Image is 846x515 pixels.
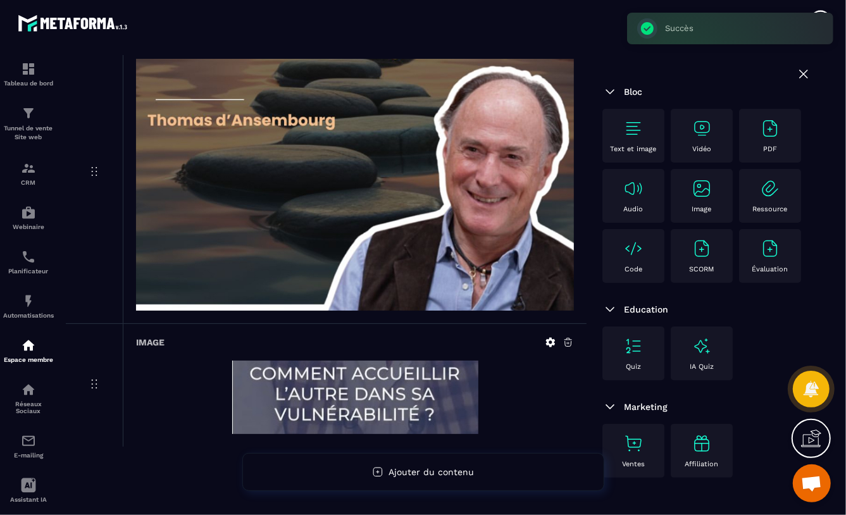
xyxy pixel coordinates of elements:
[3,179,54,186] p: CRM
[692,118,712,139] img: text-image no-wra
[624,87,642,97] span: Bloc
[602,84,618,99] img: arrow-down
[3,284,54,328] a: automationsautomationsAutomatisations
[3,328,54,373] a: automationsautomationsEspace membre
[692,145,711,153] p: Vidéo
[623,178,644,199] img: text-image no-wra
[624,304,668,314] span: Education
[3,356,54,363] p: Espace membre
[21,433,36,449] img: email
[760,178,780,199] img: text-image no-wra
[3,151,54,195] a: formationformationCRM
[3,96,54,151] a: formationformationTunnel de vente Site web
[622,460,645,468] p: Ventes
[690,363,714,371] p: IA Quiz
[3,268,54,275] p: Planificateur
[602,302,618,317] img: arrow-down
[752,265,788,273] p: Évaluation
[3,312,54,319] p: Automatisations
[623,239,644,259] img: text-image no-wra
[624,205,644,213] p: Audio
[690,265,714,273] p: SCORM
[21,249,36,264] img: scheduler
[232,361,478,434] img: background
[623,118,644,139] img: text-image no-wra
[625,265,642,273] p: Code
[3,496,54,503] p: Assistant IA
[611,145,657,153] p: Text et image
[623,433,644,454] img: text-image no-wra
[21,382,36,397] img: social-network
[760,239,780,259] img: text-image no-wra
[3,424,54,468] a: emailemailE-mailing
[3,80,54,87] p: Tableau de bord
[602,399,618,414] img: arrow-down
[136,337,165,347] h6: Image
[753,205,788,213] p: Ressource
[763,145,777,153] p: PDF
[136,59,574,311] img: background
[3,124,54,142] p: Tunnel de vente Site web
[3,400,54,414] p: Réseaux Sociaux
[3,195,54,240] a: automationsautomationsWebinaire
[626,363,641,371] p: Quiz
[21,294,36,309] img: automations
[21,161,36,176] img: formation
[18,11,132,35] img: logo
[3,240,54,284] a: schedulerschedulerPlanificateur
[623,336,644,356] img: text-image no-wra
[760,118,780,139] img: text-image no-wra
[389,467,474,477] span: Ajouter du contenu
[685,460,719,468] p: Affiliation
[3,452,54,459] p: E-mailing
[692,239,712,259] img: text-image no-wra
[793,464,831,502] div: Ouvrir le chat
[624,402,668,412] span: Marketing
[692,433,712,454] img: text-image
[692,205,712,213] p: Image
[3,373,54,424] a: social-networksocial-networkRéseaux Sociaux
[21,205,36,220] img: automations
[692,336,712,356] img: text-image
[3,468,54,512] a: Assistant IA
[3,223,54,230] p: Webinaire
[21,338,36,353] img: automations
[692,178,712,199] img: text-image no-wra
[21,106,36,121] img: formation
[3,52,54,96] a: formationformationTableau de bord
[21,61,36,77] img: formation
